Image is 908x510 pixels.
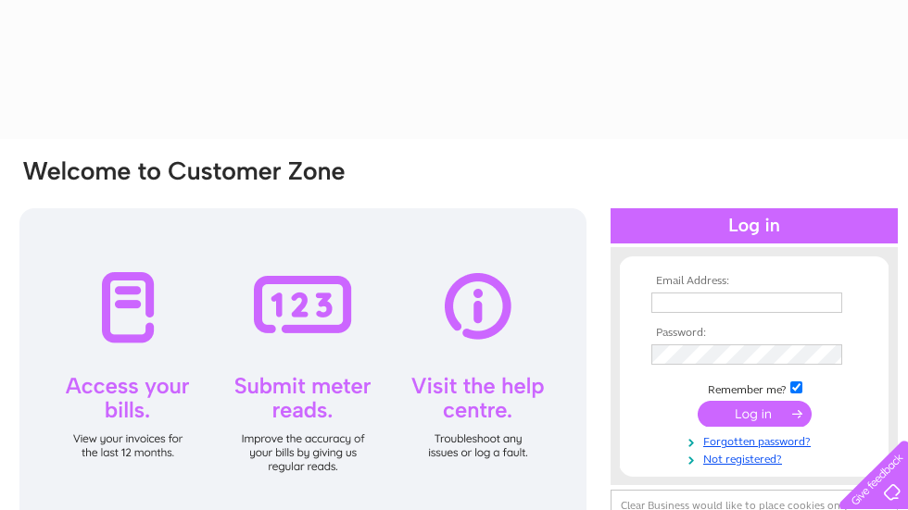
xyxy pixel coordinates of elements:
[651,449,862,466] a: Not registered?
[647,275,862,288] th: Email Address:
[647,327,862,340] th: Password:
[651,431,862,449] a: Forgotten password?
[647,379,862,397] td: Remember me?
[698,401,812,427] input: Submit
